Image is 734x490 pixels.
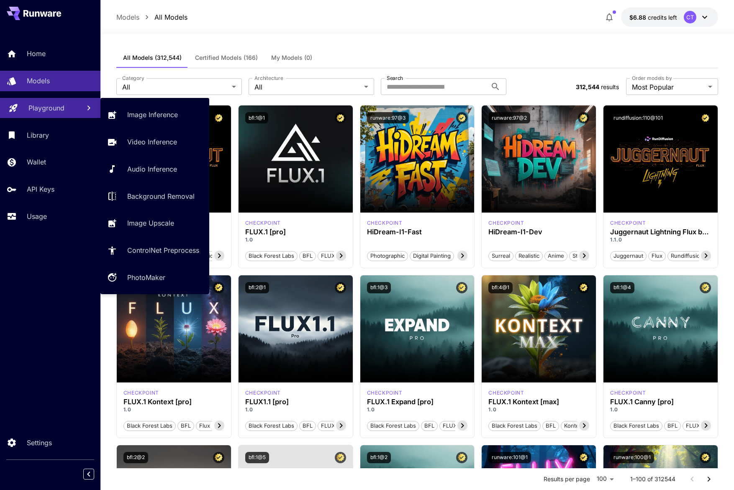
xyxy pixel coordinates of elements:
[245,398,346,406] h3: FLUX1.1 [pro]
[387,74,403,82] label: Search
[630,475,675,483] p: 1–100 of 312544
[271,54,312,62] span: My Models (0)
[213,452,224,463] button: Certified Model – Vetted for best performance and includes a commercial license.
[245,389,281,397] div: fluxpro
[254,82,361,92] span: All
[27,130,49,140] p: Library
[456,112,467,123] button: Certified Model – Vetted for best performance and includes a commercial license.
[629,14,648,21] span: $6.88
[700,452,711,463] button: Certified Model – Vetted for best performance and includes a commercial license.
[367,112,409,123] button: runware:97@3
[245,112,268,123] button: bfl:1@1
[367,219,403,227] div: HiDream Fast
[488,389,524,397] div: FLUX.1 Kontext [max]
[545,252,567,260] span: Anime
[578,112,589,123] button: Certified Model – Vetted for best performance and includes a commercial license.
[318,422,358,430] span: FLUX1.1 [pro]
[100,240,209,261] a: ControlNet Preprocess
[335,452,346,463] button: Certified Model – Vetted for best performance and includes a commercial license.
[516,252,542,260] span: Realistic
[367,398,468,406] h3: FLUX.1 Expand [pro]
[100,132,209,152] a: Video Inference
[123,398,224,406] div: FLUX.1 Kontext [pro]
[488,389,524,397] p: checkpoint
[300,252,316,260] span: BFL
[245,219,281,227] div: fluxpro
[122,74,144,82] label: Category
[246,422,297,430] span: Black Forest Labs
[367,389,403,397] p: checkpoint
[335,112,346,123] button: Certified Model – Vetted for best performance and includes a commercial license.
[127,245,199,255] p: ControlNet Preprocess
[127,218,174,228] p: Image Upscale
[410,252,454,260] span: Digital Painting
[123,452,148,463] button: bfl:2@2
[610,219,646,227] p: checkpoint
[127,272,165,282] p: PhotoMaker
[127,191,195,201] p: Background Removal
[561,422,587,430] span: Kontext
[648,14,677,21] span: credits left
[245,236,346,244] p: 1.0
[621,8,718,27] button: $6.8781
[610,452,654,463] button: runware:100@1
[127,137,177,147] p: Video Inference
[610,406,711,413] p: 1.0
[649,252,665,260] span: flux
[488,452,531,463] button: runware:101@1
[578,282,589,293] button: Certified Model – Vetted for best performance and includes a commercial license.
[421,422,437,430] span: BFL
[100,186,209,206] a: Background Removal
[246,252,297,260] span: Black Forest Labs
[245,452,269,463] button: bfl:1@5
[213,112,224,123] button: Certified Model – Vetted for best performance and includes a commercial license.
[245,406,346,413] p: 1.0
[367,422,419,430] span: Black Forest Labs
[610,389,646,397] div: fluxpro
[632,82,705,92] span: Most Popular
[27,211,47,221] p: Usage
[245,219,281,227] p: checkpoint
[610,112,666,123] button: rundiffusion:110@101
[100,105,209,125] a: Image Inference
[367,219,403,227] p: checkpoint
[701,471,717,487] button: Go to next page
[632,74,672,82] label: Order models by
[570,252,595,260] span: Stylized
[611,252,646,260] span: juggernaut
[488,228,589,236] h3: HiDream-I1-Dev
[367,282,391,293] button: bfl:1@3
[213,282,224,293] button: Certified Model – Vetted for best performance and includes a commercial license.
[488,282,513,293] button: bfl:4@1
[576,83,599,90] span: 312,544
[544,475,590,483] p: Results per page
[489,252,513,260] span: Surreal
[488,398,589,406] div: FLUX.1 Kontext [max]
[27,49,46,59] p: Home
[123,389,159,397] div: FLUX.1 Kontext [pro]
[124,422,175,430] span: Black Forest Labs
[90,467,100,482] div: Collapse sidebar
[100,267,209,288] a: PhotoMaker
[578,452,589,463] button: Certified Model – Vetted for best performance and includes a commercial license.
[27,157,46,167] p: Wallet
[543,422,559,430] span: BFL
[27,438,52,448] p: Settings
[668,252,706,260] span: rundiffusion
[700,112,711,123] button: Certified Model – Vetted for best performance and includes a commercial license.
[100,213,209,233] a: Image Upscale
[178,422,194,430] span: BFL
[367,389,403,397] div: fluxpro
[610,228,711,236] h3: Juggernaut Lightning Flux by RunDiffusion
[488,219,524,227] div: HiDream Dev
[122,82,228,92] span: All
[440,422,499,430] span: FLUX.1 Expand [pro]
[610,236,711,244] p: 1.1.0
[367,452,391,463] button: bfl:1@2
[610,219,646,227] div: FLUX.1 D
[116,12,139,22] p: Models
[28,103,64,113] p: Playground
[245,228,346,236] div: FLUX.1 [pro]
